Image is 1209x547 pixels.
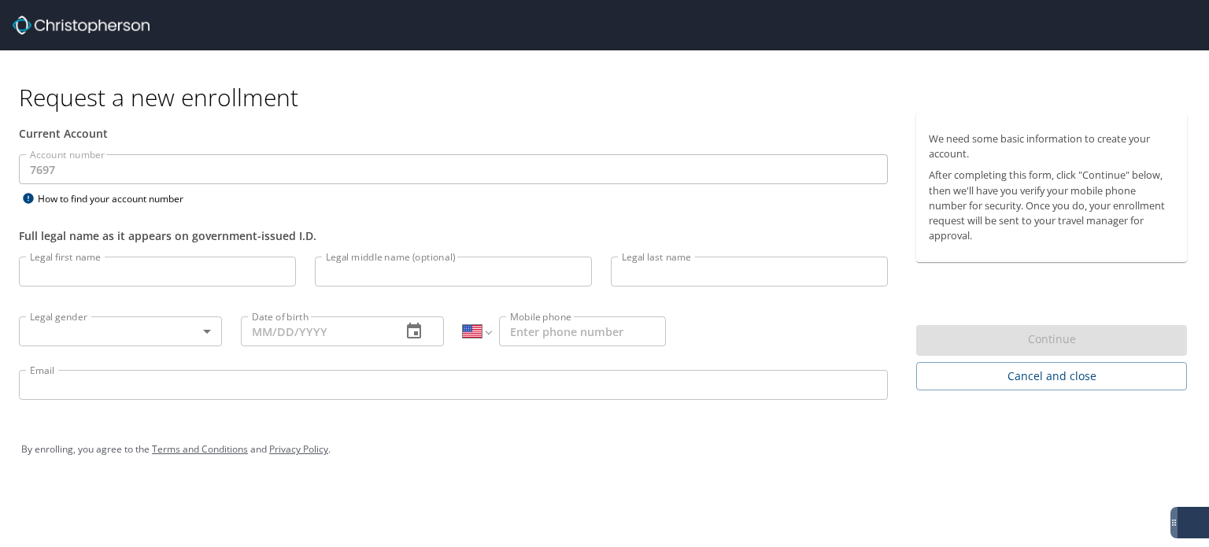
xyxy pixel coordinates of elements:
[19,227,888,244] div: Full legal name as it appears on government-issued I.D.
[13,16,150,35] img: cbt logo
[929,367,1174,386] span: Cancel and close
[499,316,666,346] input: Enter phone number
[916,362,1187,391] button: Cancel and close
[152,442,248,456] a: Terms and Conditions
[929,131,1174,161] p: We need some basic information to create your account.
[269,442,328,456] a: Privacy Policy
[241,316,389,346] input: MM/DD/YYYY
[19,316,222,346] div: ​
[19,82,1200,113] h1: Request a new enrollment
[19,189,216,209] div: How to find your account number
[929,168,1174,243] p: After completing this form, click "Continue" below, then we'll have you verify your mobile phone ...
[19,125,888,142] div: Current Account
[21,430,1188,469] div: By enrolling, you agree to the and .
